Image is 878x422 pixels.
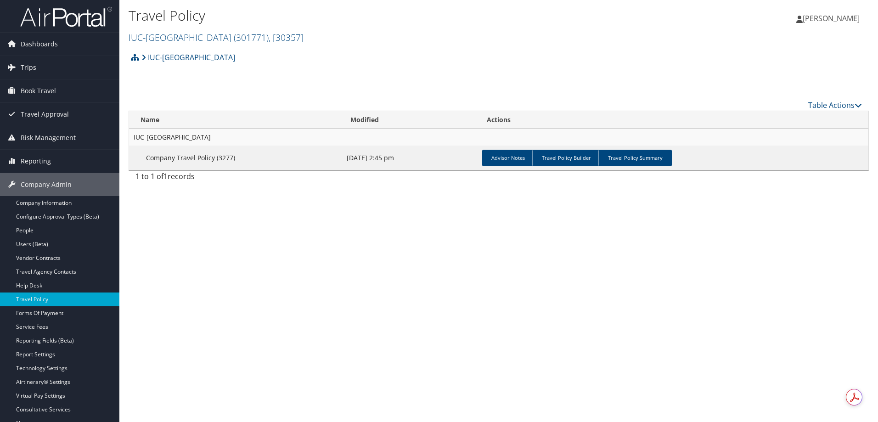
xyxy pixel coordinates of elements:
[482,150,534,166] a: Advisor Notes
[808,100,862,110] a: Table Actions
[163,171,168,181] span: 1
[796,5,869,32] a: [PERSON_NAME]
[21,56,36,79] span: Trips
[269,31,304,44] span: , [ 30357 ]
[21,126,76,149] span: Risk Management
[21,150,51,173] span: Reporting
[478,111,868,129] th: Actions
[141,48,235,67] a: IUC-[GEOGRAPHIC_DATA]
[129,129,868,146] td: IUC-[GEOGRAPHIC_DATA]
[342,146,478,170] td: [DATE] 2:45 pm
[129,146,342,170] td: Company Travel Policy (3277)
[129,111,342,129] th: Name: activate to sort column ascending
[135,171,307,186] div: 1 to 1 of records
[21,79,56,102] span: Book Travel
[129,31,304,44] a: IUC-[GEOGRAPHIC_DATA]
[342,111,478,129] th: Modified: activate to sort column ascending
[598,150,672,166] a: Travel Policy Summary
[21,103,69,126] span: Travel Approval
[532,150,600,166] a: Travel Policy Builder
[129,6,622,25] h1: Travel Policy
[20,6,112,28] img: airportal-logo.png
[21,33,58,56] span: Dashboards
[803,13,860,23] span: [PERSON_NAME]
[234,31,269,44] span: ( 301771 )
[21,173,72,196] span: Company Admin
